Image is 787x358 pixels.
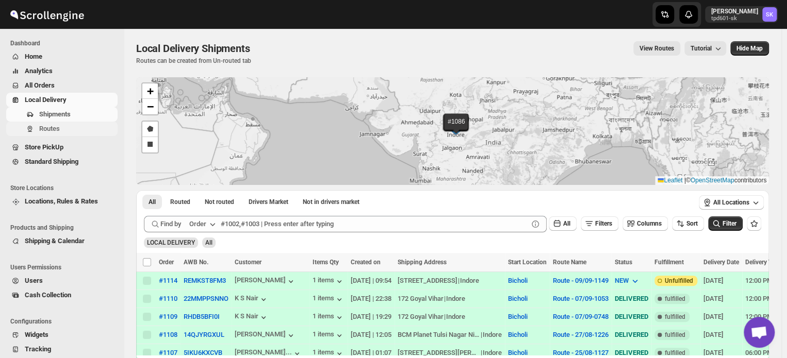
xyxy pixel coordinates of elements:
span: Not routed [205,198,234,206]
button: User menu [705,6,778,23]
span: Customer [235,259,261,266]
div: 172 Goyal Vihar [398,312,444,322]
button: Tutorial [684,41,726,56]
span: Shipments [39,110,71,118]
span: fulfilled [665,313,685,321]
button: Route - 27/08-1226 [553,331,609,338]
span: Widgets [25,331,48,338]
a: Zoom out [142,99,158,114]
span: Routes [39,125,60,132]
div: [STREET_ADDRESS] [398,276,457,286]
a: OpenStreetMap [691,177,734,184]
span: Tracking [25,345,51,353]
span: Filters [595,220,612,227]
span: All Locations [713,198,749,207]
button: 22MMPPSNNO [184,295,228,302]
span: Standard Shipping [25,158,78,165]
span: Unfulfilled [665,277,693,285]
span: − [147,100,154,113]
div: [DATE] [703,294,739,304]
span: All [205,239,212,246]
img: Marker [448,122,464,133]
span: Tutorial [691,45,712,52]
button: #1108 [159,331,177,338]
button: Bicholi [508,277,528,284]
button: All [549,216,577,231]
button: Filters [581,216,618,231]
span: Store PickUp [25,143,63,151]
button: Routed [164,195,196,209]
span: Not in drivers market [303,198,359,206]
span: Configurations [10,317,119,326]
span: Routed [170,198,190,206]
img: Marker [448,123,463,134]
div: [DATE] [703,348,739,358]
span: fulfilled [665,349,685,357]
input: #1002,#1003 | Press enter after typing [221,216,528,232]
div: DELIVERED [615,330,648,340]
span: Drivers Market [249,198,288,206]
span: Analytics [25,67,53,75]
span: fulfilled [665,295,685,303]
div: [DATE] [703,330,739,340]
span: View Routes [640,44,674,53]
button: Map action label [730,41,769,56]
div: | [398,348,502,358]
div: | [398,330,502,340]
span: All [149,198,156,206]
div: #1107 [159,349,177,356]
span: Shipping Address [398,259,447,266]
button: REMKST8FM3 [184,277,226,284]
div: [DATE] | 09:54 [351,276,391,286]
span: AWB No. [184,259,208,266]
span: Delivery Time [745,259,782,266]
button: Columns [622,216,668,231]
span: Delivery Date [703,259,739,266]
span: Dashboard [10,39,119,47]
button: Bicholi [508,331,528,338]
img: Marker [449,122,464,133]
span: Created on [351,259,381,266]
span: Cash Collection [25,291,71,299]
button: Routes [6,122,118,136]
span: Users Permissions [10,263,119,271]
button: All [142,195,162,209]
span: Store Locations [10,184,119,192]
p: [PERSON_NAME] [711,7,758,15]
a: Leaflet [658,177,682,184]
span: All Orders [25,81,55,89]
span: Sort [686,220,698,227]
button: 1 items [313,330,345,340]
span: Order [159,259,174,266]
img: Marker [448,123,464,134]
img: Marker [447,123,463,134]
p: tpd601-sk [711,15,758,22]
span: Filter [723,220,736,227]
button: 1 items [313,294,345,304]
div: [DATE] | 12:05 [351,330,391,340]
img: Marker [448,123,464,134]
button: view route [633,41,680,56]
span: Find by [160,219,181,229]
button: #1110 [159,295,177,302]
span: Locations, Rules & Rates [25,197,98,205]
div: [PERSON_NAME] [235,276,296,286]
img: ScrollEngine [8,2,86,27]
button: Locations, Rules & Rates [6,194,118,209]
span: fulfilled [665,331,685,339]
div: Indore [446,312,465,322]
button: Unrouted [199,195,240,209]
button: #1114 [159,277,177,284]
button: Analytics [6,64,118,78]
span: NEW [615,277,629,284]
span: Items Qty [313,259,339,266]
div: Order [189,219,206,229]
div: © contributors [655,176,769,185]
button: Route - 07/09-1053 [553,295,609,302]
span: Local Delivery [25,96,67,104]
button: Bicholi [508,349,528,356]
button: Bicholi [508,313,528,320]
div: [STREET_ADDRESS][PERSON_NAME][PERSON_NAME] [398,348,480,358]
button: Filter [708,216,743,231]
